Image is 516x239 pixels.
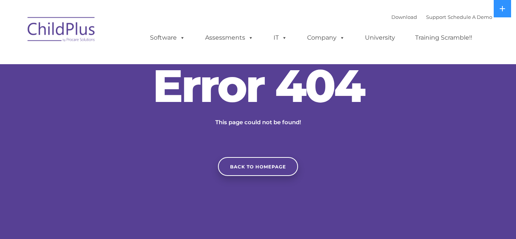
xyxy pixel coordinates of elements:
[391,14,492,20] font: |
[218,157,298,176] a: Back to homepage
[145,63,371,108] h2: Error 404
[357,30,403,45] a: University
[266,30,295,45] a: IT
[179,118,337,127] p: This page could not be found!
[300,30,352,45] a: Company
[24,12,99,49] img: ChildPlus by Procare Solutions
[426,14,446,20] a: Support
[142,30,193,45] a: Software
[391,14,417,20] a: Download
[198,30,261,45] a: Assessments
[448,14,492,20] a: Schedule A Demo
[408,30,480,45] a: Training Scramble!!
